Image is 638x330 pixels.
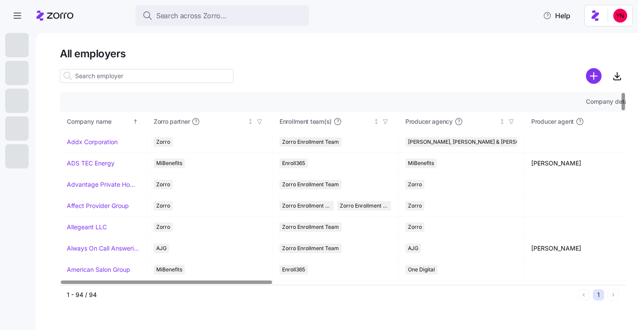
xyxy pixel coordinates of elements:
[280,117,332,126] span: Enrollment team(s)
[67,223,107,231] a: Allegeant LLC
[156,265,182,274] span: MiBenefits
[408,180,422,189] span: Zorro
[247,119,253,125] div: Not sorted
[60,69,233,83] input: Search employer
[398,112,524,132] th: Producer agencyNot sorted
[132,119,138,125] div: Sorted ascending
[408,222,422,232] span: Zorro
[408,158,434,168] span: MiBenefits
[625,119,631,125] div: Not sorted
[147,112,273,132] th: Zorro partnerNot sorted
[408,201,422,211] span: Zorro
[282,158,305,168] span: Enroll365
[543,10,570,21] span: Help
[156,244,167,253] span: AJG
[67,201,129,210] a: Affect Provider Group
[405,117,453,126] span: Producer agency
[408,244,418,253] span: AJG
[156,222,170,232] span: Zorro
[340,201,389,211] span: Zorro Enrollment Experts
[531,117,574,126] span: Producer agent
[67,159,115,168] a: ADS TEC Energy
[156,158,182,168] span: MiBenefits
[282,201,331,211] span: Zorro Enrollment Team
[578,289,589,300] button: Previous page
[408,265,435,274] span: One Digital
[408,137,543,147] span: [PERSON_NAME], [PERSON_NAME] & [PERSON_NAME]
[60,47,626,60] h1: All employers
[67,117,131,126] div: Company name
[154,117,190,126] span: Zorro partner
[67,265,130,274] a: American Salon Group
[608,289,619,300] button: Next page
[282,265,305,274] span: Enroll365
[67,290,575,299] div: 1 - 94 / 94
[373,119,379,125] div: Not sorted
[273,112,398,132] th: Enrollment team(s)Not sorted
[60,112,147,132] th: Company nameSorted ascending
[536,7,577,24] button: Help
[67,180,139,189] a: Advantage Private Home Care
[593,289,604,300] button: 1
[156,10,227,21] span: Search across Zorro...
[156,180,170,189] span: Zorro
[282,180,339,189] span: Zorro Enrollment Team
[67,244,139,253] a: Always On Call Answering Service
[282,244,339,253] span: Zorro Enrollment Team
[613,9,627,23] img: 113f96d2b49c10db4a30150f42351c8a
[499,119,505,125] div: Not sorted
[156,137,170,147] span: Zorro
[282,137,339,147] span: Zorro Enrollment Team
[586,68,602,84] svg: add icon
[67,138,118,146] a: Addx Corporation
[156,201,170,211] span: Zorro
[282,222,339,232] span: Zorro Enrollment Team
[135,5,309,26] button: Search across Zorro...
